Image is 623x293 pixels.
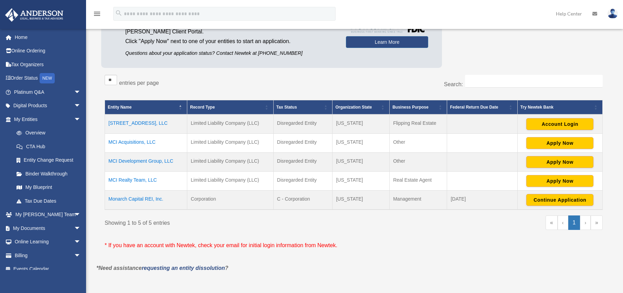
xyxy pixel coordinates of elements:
img: Anderson Advisors Platinum Portal [3,8,65,22]
td: Disregarded Entity [273,153,332,172]
a: Overview [10,126,84,140]
p: Questions about your application status? Contact Newtek at [PHONE_NUMBER] [125,49,336,58]
button: Apply Now [526,175,593,187]
label: entries per page [119,80,159,86]
span: Entity Name [108,105,131,110]
th: Business Purpose: Activate to sort [390,100,447,115]
td: Disregarded Entity [273,134,332,153]
span: arrow_drop_down [74,221,88,235]
span: Organization State [335,105,372,110]
a: Tax Organizers [5,58,91,71]
a: Order StatusNEW [5,71,91,85]
p: * If you have an account with Newtek, check your email for initial login information from Newtek. [105,241,603,250]
a: Next [580,215,591,230]
a: First [546,215,558,230]
td: Other [390,134,447,153]
td: MCI Development Group, LLC [105,153,187,172]
td: [DATE] [447,191,517,210]
button: Apply Now [526,137,593,149]
span: arrow_drop_down [74,112,88,127]
a: My Blueprint [10,181,88,194]
a: 1 [568,215,580,230]
td: [US_STATE] [332,191,390,210]
button: Continue Application [526,194,593,206]
span: Federal Return Due Date [450,105,498,110]
a: Online Learningarrow_drop_down [5,235,91,249]
div: Try Newtek Bank [520,103,592,111]
th: Federal Return Due Date: Activate to sort [447,100,517,115]
td: [US_STATE] [332,153,390,172]
i: search [115,9,123,17]
a: My Entitiesarrow_drop_down [5,112,88,126]
a: Events Calendar [5,262,91,276]
img: User Pic [608,9,618,19]
button: Apply Now [526,156,593,168]
a: CTA Hub [10,140,88,153]
td: [US_STATE] [332,172,390,191]
td: Limited Liability Company (LLC) [187,134,274,153]
a: Account Login [526,121,593,127]
em: *Need assistance ? [96,265,228,271]
a: Digital Productsarrow_drop_down [5,99,91,113]
th: Try Newtek Bank : Activate to sort [517,100,602,115]
td: [STREET_ADDRESS], LLC [105,114,187,134]
th: Organization State: Activate to sort [332,100,390,115]
a: Entity Change Request [10,153,88,167]
td: Corporation [187,191,274,210]
span: arrow_drop_down [74,235,88,249]
td: Management [390,191,447,210]
span: Tax Status [276,105,297,110]
td: Monarch Capital REI, Inc. [105,191,187,210]
label: Search: [444,81,463,87]
a: My Documentsarrow_drop_down [5,221,91,235]
td: [US_STATE] [332,134,390,153]
a: My [PERSON_NAME] Teamarrow_drop_down [5,208,91,222]
span: arrow_drop_down [74,85,88,99]
th: Tax Status: Activate to sort [273,100,332,115]
i: menu [93,10,101,18]
span: Business Purpose [392,105,429,110]
button: Account Login [526,118,593,130]
td: Limited Liability Company (LLC) [187,153,274,172]
td: Disregarded Entity [273,114,332,134]
td: MCI Acquisitions, LLC [105,134,187,153]
a: Home [5,30,91,44]
th: Entity Name: Activate to invert sorting [105,100,187,115]
div: Showing 1 to 5 of 5 entries [105,215,349,228]
a: Platinum Q&Aarrow_drop_down [5,85,91,99]
th: Record Type: Activate to sort [187,100,274,115]
a: menu [93,12,101,18]
td: Other [390,153,447,172]
span: arrow_drop_down [74,249,88,263]
td: C - Corporation [273,191,332,210]
span: Record Type [190,105,215,110]
a: Tax Due Dates [10,194,88,208]
span: arrow_drop_down [74,99,88,113]
a: Last [591,215,603,230]
a: requesting an entity dissolution [142,265,225,271]
td: Disregarded Entity [273,172,332,191]
td: Limited Liability Company (LLC) [187,114,274,134]
td: Flipping Real Estate [390,114,447,134]
p: Click "Apply Now" next to one of your entities to start an application. [125,37,336,46]
a: Previous [558,215,568,230]
a: Billingarrow_drop_down [5,249,91,262]
td: [US_STATE] [332,114,390,134]
td: Limited Liability Company (LLC) [187,172,274,191]
span: arrow_drop_down [74,208,88,222]
td: Real Estate Agent [390,172,447,191]
a: Learn More [346,36,428,48]
td: MCI Realty Team, LLC [105,172,187,191]
a: Online Ordering [5,44,91,58]
a: Binder Walkthrough [10,167,88,181]
div: NEW [40,73,55,83]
